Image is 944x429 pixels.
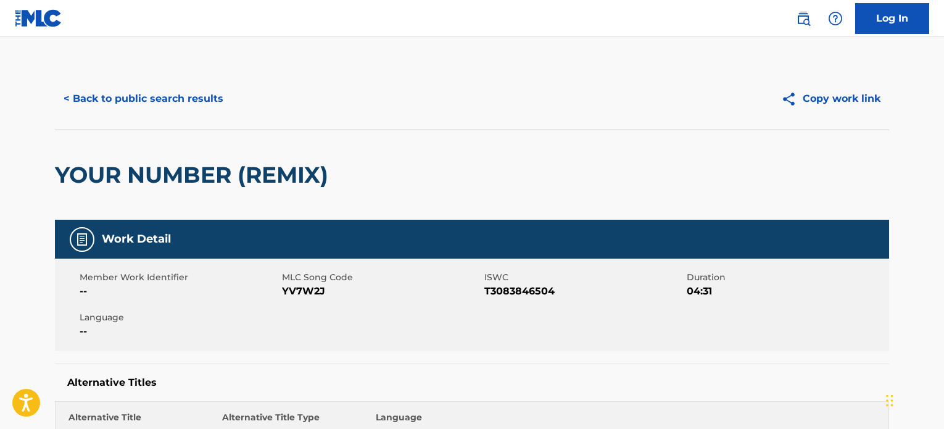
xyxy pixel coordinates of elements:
span: -- [80,284,279,299]
span: Language [80,311,279,324]
button: < Back to public search results [55,83,232,114]
span: ISWC [484,271,684,284]
span: 04:31 [687,284,886,299]
span: YV7W2J [282,284,481,299]
span: Member Work Identifier [80,271,279,284]
h5: Alternative Titles [67,377,877,389]
span: T3083846504 [484,284,684,299]
a: Log In [855,3,929,34]
a: Public Search [791,6,816,31]
div: Help [823,6,848,31]
img: help [828,11,843,26]
span: MLC Song Code [282,271,481,284]
span: Duration [687,271,886,284]
h2: YOUR NUMBER (REMIX) [55,161,334,189]
span: -- [80,324,279,339]
img: search [796,11,811,26]
h5: Work Detail [102,232,171,246]
img: MLC Logo [15,9,62,27]
iframe: Chat Widget [882,370,944,429]
img: Copy work link [781,91,803,107]
div: Drag [886,382,893,419]
button: Copy work link [772,83,889,114]
img: Work Detail [75,232,89,247]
